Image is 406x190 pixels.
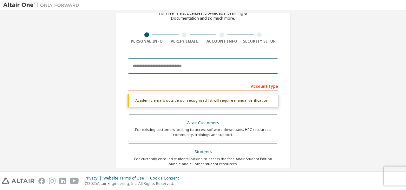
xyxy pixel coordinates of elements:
img: facebook.svg [38,178,45,184]
div: Verify Email [166,39,203,44]
div: Students [132,147,274,156]
div: Cookie Consent [150,176,183,181]
div: Personal Info [128,39,166,44]
div: Security Setup [241,39,278,44]
img: youtube.svg [70,178,79,184]
img: Altair One [3,2,82,8]
div: For currently enrolled students looking to access the free Altair Student Edition bundle and all ... [132,156,274,166]
img: instagram.svg [49,178,56,184]
img: altair_logo.svg [2,178,35,184]
div: Website Terms of Use [103,176,150,181]
img: linkedin.svg [59,178,66,184]
div: For existing customers looking to access software downloads, HPC resources, community, trainings ... [132,127,274,137]
div: For Free Trials, Licenses, Downloads, Learning & Documentation and so much more. [159,11,247,21]
div: Academic emails outside our recognised list will require manual verification. [128,94,278,107]
div: Altair Customers [132,119,274,127]
p: © 2025 Altair Engineering, Inc. All Rights Reserved. [85,181,183,186]
div: Account Type [128,81,278,91]
div: Privacy [85,176,103,181]
div: Account Info [203,39,241,44]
